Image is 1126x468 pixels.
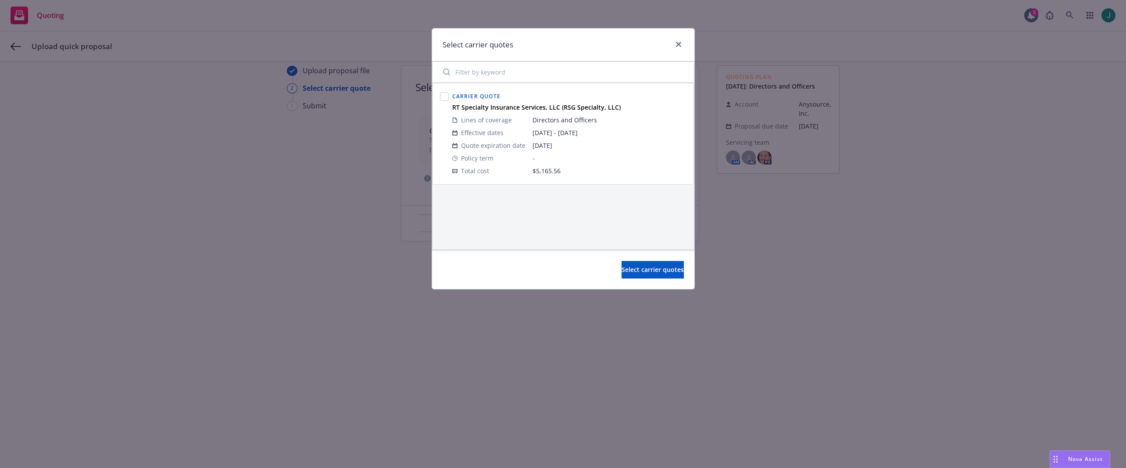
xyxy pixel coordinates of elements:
[533,167,561,175] span: $5,165.56
[533,141,686,150] span: [DATE]
[533,128,686,137] span: [DATE] - [DATE]
[533,154,686,163] span: -
[438,63,689,81] input: Filter by keyword
[533,115,686,125] span: Directors and Officers
[1068,455,1103,463] span: Nova Assist
[461,115,512,125] span: Lines of coverage
[673,39,684,50] a: close
[461,128,504,137] span: Effective dates
[452,103,621,111] strong: RT Specialty Insurance Services, LLC (RSG Specialty, LLC)
[452,93,501,100] span: Carrier Quote
[622,261,684,279] button: Select carrier quotes
[461,166,489,175] span: Total cost
[461,154,493,163] span: Policy term
[1050,451,1061,468] div: Drag to move
[1050,450,1110,468] button: Nova Assist
[461,141,525,150] span: Quote expiration date
[443,39,513,50] h1: Select carrier quotes
[622,265,684,274] span: Select carrier quotes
